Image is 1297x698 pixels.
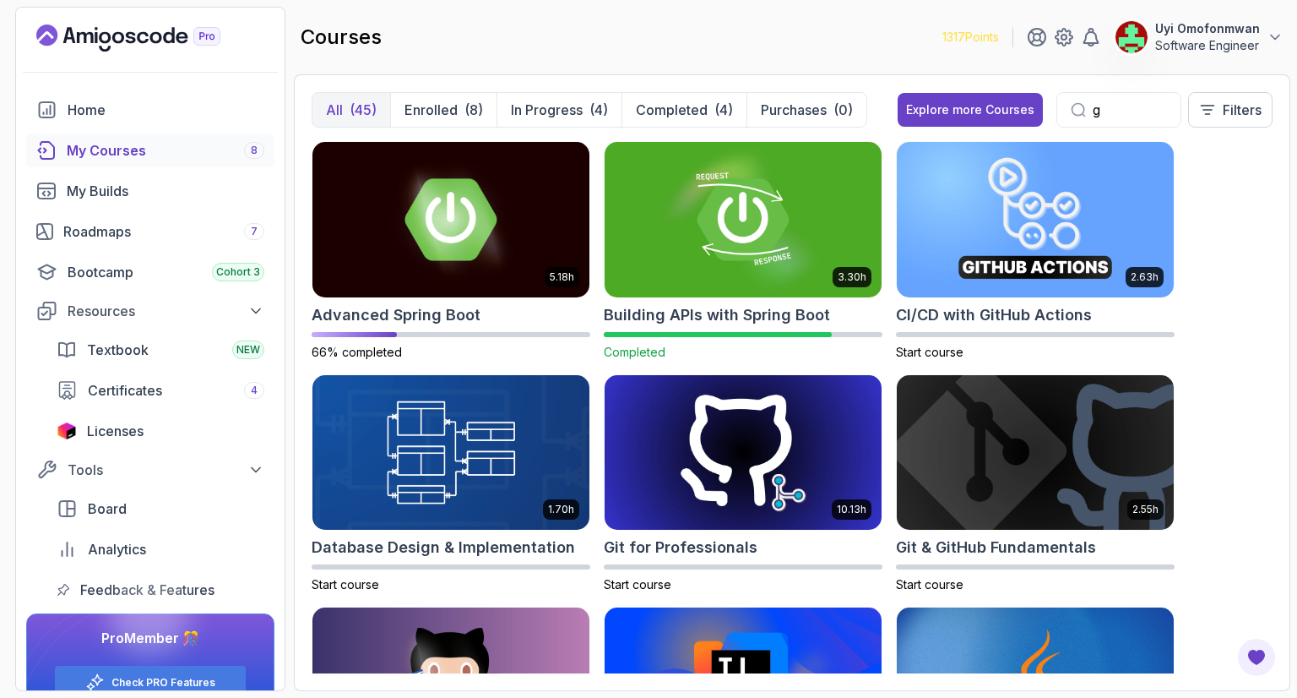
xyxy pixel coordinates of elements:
div: Tools [68,460,264,480]
a: bootcamp [26,255,274,289]
a: Advanced Spring Boot card5.18hAdvanced Spring Boot66% completed [312,141,590,361]
img: CI/CD with GitHub Actions card [897,142,1174,297]
button: All(45) [312,93,390,127]
h2: Building APIs with Spring Boot [604,303,830,327]
button: user profile imageUyi OmofonmwanSoftware Engineer [1115,20,1283,54]
div: Bootcamp [68,262,264,282]
p: 1317 Points [942,29,999,46]
div: (8) [464,100,483,120]
a: feedback [46,573,274,607]
button: Completed(4) [621,93,746,127]
p: 2.63h [1131,270,1159,284]
p: Enrolled [404,100,458,120]
a: roadmaps [26,215,274,248]
h2: Git for Professionals [604,536,757,559]
a: textbook [46,333,274,367]
img: Building APIs with Spring Boot card [605,142,882,297]
a: analytics [46,532,274,566]
img: Advanced Spring Boot card [312,142,589,297]
span: Analytics [88,539,146,559]
button: Resources [26,296,274,326]
a: Landing page [36,25,259,52]
p: 5.18h [550,270,574,284]
h2: courses [301,24,382,51]
button: Tools [26,455,274,485]
p: Software Engineer [1155,37,1260,54]
span: 7 [251,225,258,238]
div: My Builds [67,181,264,201]
span: Textbook [87,340,149,360]
a: board [46,492,274,526]
a: Building APIs with Spring Boot card3.30hBuilding APIs with Spring BootCompleted [604,141,882,361]
button: Enrolled(8) [390,93,497,127]
button: In Progress(4) [497,93,621,127]
a: builds [26,174,274,208]
h2: CI/CD with GitHub Actions [896,303,1092,327]
div: (45) [350,100,377,120]
span: 8 [251,144,258,157]
span: Start course [896,345,963,359]
div: (4) [714,100,733,120]
div: (0) [833,100,853,120]
a: certificates [46,374,274,407]
span: Start course [896,577,963,592]
span: 4 [251,384,258,397]
div: Resources [68,301,264,321]
span: Start course [604,577,671,592]
span: Start course [312,577,379,592]
a: licenses [46,414,274,448]
img: Git for Professionals card [605,375,882,531]
span: Cohort 3 [216,265,260,279]
div: Roadmaps [63,221,264,242]
img: Database Design & Implementation card [312,375,589,531]
p: 3.30h [838,270,866,284]
div: (4) [589,100,608,120]
span: Feedback & Features [80,580,214,600]
p: 2.55h [1132,503,1159,516]
img: Git & GitHub Fundamentals card [897,375,1174,531]
a: home [26,93,274,127]
h2: Database Design & Implementation [312,536,575,559]
p: Filters [1223,100,1262,120]
div: Home [68,100,264,120]
a: Check PRO Features [111,676,215,690]
p: In Progress [511,100,583,120]
p: All [326,100,343,120]
span: Board [88,499,127,519]
img: user profile image [1115,21,1148,53]
button: Purchases(0) [746,93,866,127]
p: 10.13h [837,503,866,516]
a: courses [26,134,274,167]
button: Filters [1188,92,1273,128]
button: Open Feedback Button [1236,637,1277,678]
span: Completed [604,345,665,359]
input: Search... [1093,100,1167,120]
img: jetbrains icon [57,423,77,439]
div: Explore more Courses [906,101,1034,118]
p: Purchases [761,100,827,120]
span: NEW [236,343,260,357]
h2: Advanced Spring Boot [312,303,480,327]
p: 1.70h [548,503,574,516]
span: 66% completed [312,345,402,359]
p: Completed [636,100,708,120]
span: Licenses [87,421,144,441]
button: Explore more Courses [898,93,1043,127]
div: My Courses [67,140,264,161]
p: Uyi Omofonmwan [1155,20,1260,37]
span: Certificates [88,380,162,401]
h2: Git & GitHub Fundamentals [896,536,1096,559]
